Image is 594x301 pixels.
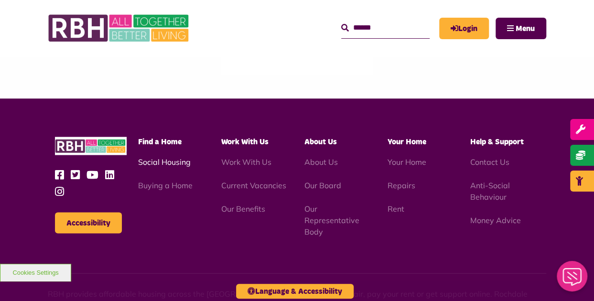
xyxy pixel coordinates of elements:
[341,18,430,38] input: Search
[470,157,509,166] a: Contact Us
[221,204,265,213] a: Our Benefits
[221,157,271,166] a: Work With Us
[55,137,127,155] img: RBH
[304,180,341,190] a: Our Board
[138,138,182,145] span: Find a Home
[470,180,510,201] a: Anti-Social Behaviour
[48,10,191,47] img: RBH
[496,18,546,39] button: Navigation
[387,157,426,166] a: Your Home
[138,157,191,166] a: Social Housing - open in a new tab
[470,215,521,225] a: Money Advice
[236,284,354,299] button: Language & Accessibility
[387,204,404,213] a: Rent
[516,25,535,32] span: Menu
[221,138,269,145] span: Work With Us
[551,258,594,301] iframe: Netcall Web Assistant for live chat
[387,138,426,145] span: Your Home
[304,204,359,236] a: Our Representative Body
[439,18,489,39] a: MyRBH
[304,157,337,166] a: About Us
[138,180,193,190] a: Buying a Home
[221,180,286,190] a: Current Vacancies
[387,180,415,190] a: Repairs
[470,138,524,145] span: Help & Support
[304,138,336,145] span: About Us
[55,212,122,233] button: Accessibility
